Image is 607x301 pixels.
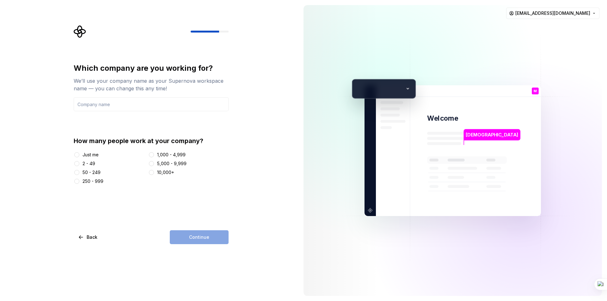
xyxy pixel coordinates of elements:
div: Just me [83,152,99,158]
p: Welcome [427,114,458,123]
div: We’ll use your company name as your Supernova workspace name — you can change this any time! [74,77,229,92]
svg: Supernova Logo [74,25,86,38]
button: [EMAIL_ADDRESS][DOMAIN_NAME] [506,8,599,19]
div: Which company are you working for? [74,63,229,73]
div: 50 - 249 [83,169,101,176]
div: How many people work at your company? [74,136,229,145]
span: Back [87,234,97,240]
div: 250 - 999 [83,178,103,184]
div: 1,000 - 4,999 [157,152,186,158]
button: Back [74,230,103,244]
div: 2 - 49 [83,160,95,167]
div: 5,000 - 9,999 [157,160,187,167]
div: 10,000+ [157,169,174,176]
input: Company name [74,97,229,111]
p: M [534,89,537,93]
span: [EMAIL_ADDRESS][DOMAIN_NAME] [515,10,590,16]
p: [DEMOGRAPHIC_DATA] [466,131,518,138]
